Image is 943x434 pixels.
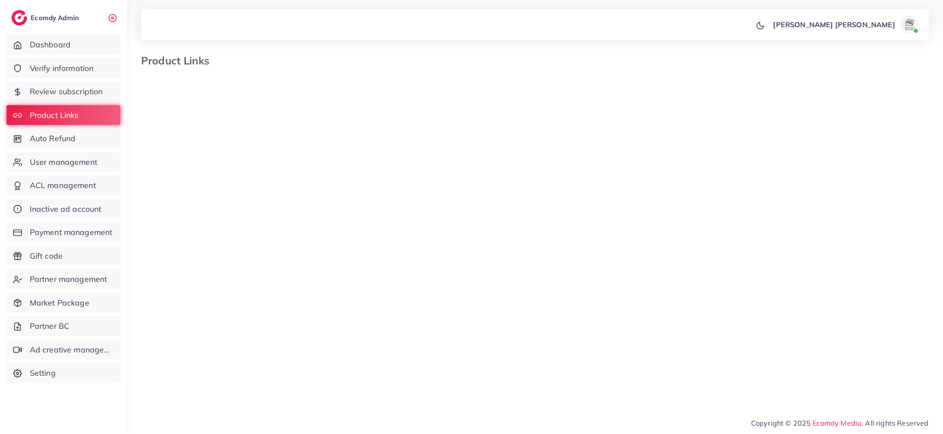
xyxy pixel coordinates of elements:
a: Partner BC [7,316,121,336]
span: Review subscription [30,86,103,97]
span: Payment management [30,227,113,238]
a: Review subscription [7,82,121,102]
p: [PERSON_NAME] [PERSON_NAME] [773,19,895,30]
a: Setting [7,363,121,383]
a: Market Package [7,293,121,313]
a: Inactive ad account [7,199,121,219]
a: Product Links [7,105,121,125]
a: Partner management [7,269,121,289]
img: avatar [901,16,918,33]
a: Auto Refund [7,128,121,149]
img: logo [11,10,27,25]
span: Market Package [30,297,89,309]
a: Gift code [7,246,121,266]
span: Verify information [30,63,94,74]
a: Dashboard [7,35,121,55]
span: ACL management [30,180,96,191]
a: [PERSON_NAME] [PERSON_NAME]avatar [769,16,922,33]
a: Payment management [7,222,121,242]
span: Partner management [30,274,107,285]
span: Setting [30,367,56,379]
span: Gift code [30,250,63,262]
a: Ad creative management [7,340,121,360]
a: Verify information [7,58,121,78]
span: Auto Refund [30,133,76,144]
a: User management [7,152,121,172]
span: Partner BC [30,320,70,332]
span: Inactive ad account [30,203,102,215]
span: Dashboard [30,39,71,50]
span: Product Links [30,110,79,121]
h2: Ecomdy Admin [31,14,81,22]
span: Ad creative management [30,344,114,356]
span: User management [30,157,97,168]
a: logoEcomdy Admin [11,10,81,25]
a: ACL management [7,175,121,196]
